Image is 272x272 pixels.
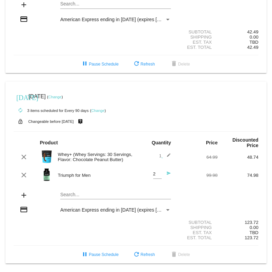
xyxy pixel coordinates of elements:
[170,251,178,259] mat-icon: delete
[16,93,25,101] mat-icon: [DATE]
[40,168,53,182] img: Image-1-Triumph_carousel-front-transp.png
[177,235,218,240] div: Est. Total
[132,251,141,259] mat-icon: refresh
[60,17,171,22] mat-select: Payment Method
[218,220,258,225] div: 123.72
[20,171,28,179] mat-icon: clear
[60,207,171,213] mat-select: Payment Method
[177,225,218,230] div: Shipping
[28,119,74,124] small: Changeable before [DATE]
[151,140,171,145] strong: Quantity
[60,1,171,7] input: Search...
[164,58,195,70] button: Delete
[250,34,258,40] span: 0.00
[177,34,218,40] div: Shipping
[164,248,195,261] button: Delete
[170,252,190,257] span: Delete
[218,29,258,34] div: 42.49
[132,62,155,67] span: Refresh
[159,153,171,158] span: 1
[76,117,84,126] mat-icon: live_help
[163,153,171,161] mat-icon: edit
[81,60,89,68] mat-icon: pause
[20,1,28,9] mat-icon: add
[163,171,171,179] mat-icon: send
[40,140,58,145] strong: Product
[233,137,258,148] strong: Discounted Price
[250,230,258,235] span: TBD
[170,62,190,67] span: Delete
[177,230,218,235] div: Est. Tax
[132,252,155,257] span: Refresh
[75,58,124,70] button: Pause Schedule
[60,17,208,22] span: American Express ending in [DATE] (expires [CREDIT_CARD_DATA])
[153,172,162,177] input: Quantity
[218,173,258,178] div: 74.98
[16,106,25,115] mat-icon: autorenew
[20,191,28,199] mat-icon: add
[81,252,118,257] span: Pause Schedule
[177,40,218,45] div: Est. Tax
[247,45,258,50] span: 42.49
[218,155,258,160] div: 48.74
[20,15,28,23] mat-icon: credit_card
[81,62,118,67] span: Pause Schedule
[16,117,25,126] mat-icon: lock_open
[250,40,258,45] span: TBD
[40,150,53,163] img: Image-1-Carousel-Whey-2lb-CPB-1000x1000-NEWEST.png
[206,140,218,145] strong: Price
[245,235,258,240] span: 123.72
[54,152,136,162] div: Whey+ (Whey Servings: 30 Servings, Flavor: Chocolate Peanut Butter)
[127,58,160,70] button: Refresh
[60,192,171,198] input: Search...
[20,153,28,161] mat-icon: clear
[170,60,178,68] mat-icon: delete
[177,173,218,178] div: 99.98
[250,225,258,230] span: 0.00
[14,109,89,113] small: 3 items scheduled for Every 90 days
[90,109,106,113] small: ( )
[48,95,62,99] a: Change
[91,109,105,113] a: Change
[81,251,89,259] mat-icon: pause
[47,95,63,99] small: ( )
[177,155,218,160] div: 64.99
[54,173,136,178] div: Triumph for Men
[132,60,141,68] mat-icon: refresh
[177,45,218,50] div: Est. Total
[177,29,218,34] div: Subtotal
[60,207,208,213] span: American Express ending in [DATE] (expires [CREDIT_CARD_DATA])
[20,205,28,214] mat-icon: credit_card
[177,220,218,225] div: Subtotal
[75,248,124,261] button: Pause Schedule
[127,248,160,261] button: Refresh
